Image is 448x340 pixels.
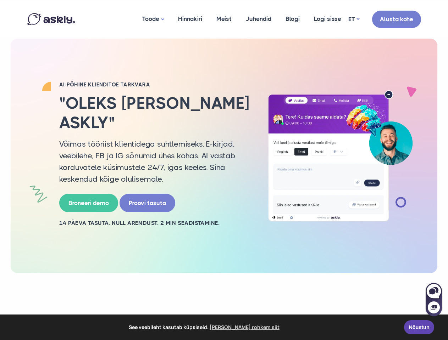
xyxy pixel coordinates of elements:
[278,2,307,36] a: Blogi
[171,2,209,36] a: Hinnakiri
[209,322,281,333] a: learn more about cookies
[425,282,443,317] iframe: Askly chat
[135,2,171,37] a: Toode
[404,320,434,334] a: Nõustun
[59,219,251,227] h2: 14 PÄEVA TASUTA. NULL ARENDUST. 2 MIN SEADISTAMINE.
[59,93,251,132] h2: "Oleks [PERSON_NAME] Askly"
[27,13,75,25] img: Askly
[239,2,278,36] a: Juhendid
[59,81,251,88] h2: AI-PÕHINE KLIENDITOE TARKVARA
[372,11,421,28] a: Alusta kohe
[59,194,118,212] a: Broneeri demo
[307,2,348,36] a: Logi sisse
[10,322,399,333] span: See veebileht kasutab küpsiseid.
[348,14,359,24] a: ET
[209,2,239,36] a: Meist
[261,90,419,221] img: AI multilingual chat
[120,194,175,212] a: Proovi tasuta
[59,138,251,185] p: Võimas tööriist klientidega suhtlemiseks. E-kirjad, veebilehe, FB ja IG sõnumid ühes kohas. AI va...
